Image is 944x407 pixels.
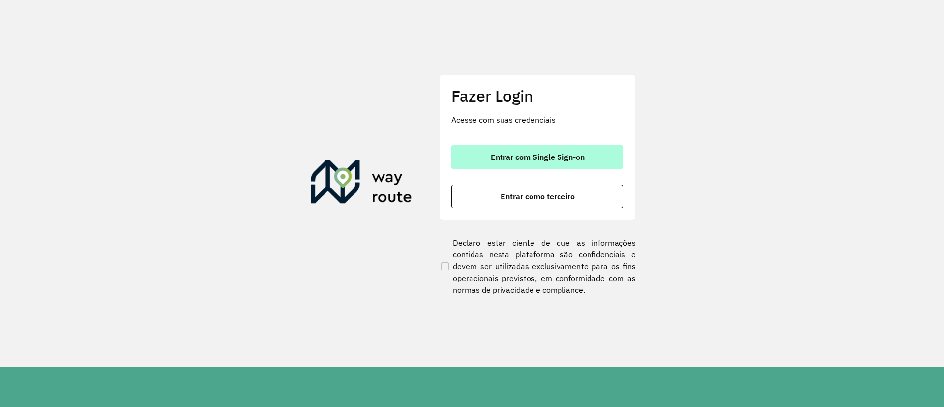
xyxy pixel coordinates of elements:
button: button [451,185,623,208]
span: Entrar com Single Sign-on [491,153,585,161]
label: Declaro estar ciente de que as informações contidas nesta plataforma são confidenciais e devem se... [439,237,636,296]
img: Roteirizador AmbevTech [311,160,412,208]
h2: Fazer Login [451,87,623,105]
span: Entrar como terceiro [501,192,575,200]
button: button [451,145,623,169]
p: Acesse com suas credenciais [451,114,623,125]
